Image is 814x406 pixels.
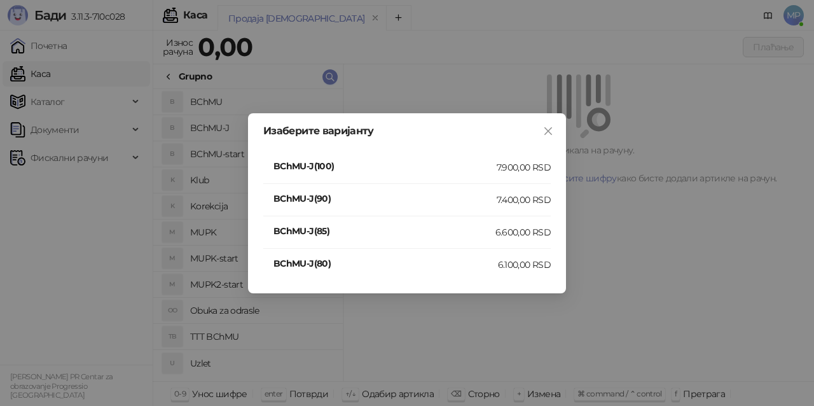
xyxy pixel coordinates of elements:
[543,126,553,136] span: close
[495,225,551,239] div: 6.600,00 RSD
[273,256,498,270] h4: BChMU-J(80)
[538,121,558,141] button: Close
[273,192,497,206] h4: BChMU-J(90)
[498,258,551,272] div: 6.100,00 RSD
[273,159,497,173] h4: BChMU-J(100)
[497,160,551,174] div: 7.900,00 RSD
[538,126,558,136] span: Close
[263,126,551,136] div: Изаберите варијанту
[497,193,551,207] div: 7.400,00 RSD
[273,224,495,238] h4: BChMU-J(85)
